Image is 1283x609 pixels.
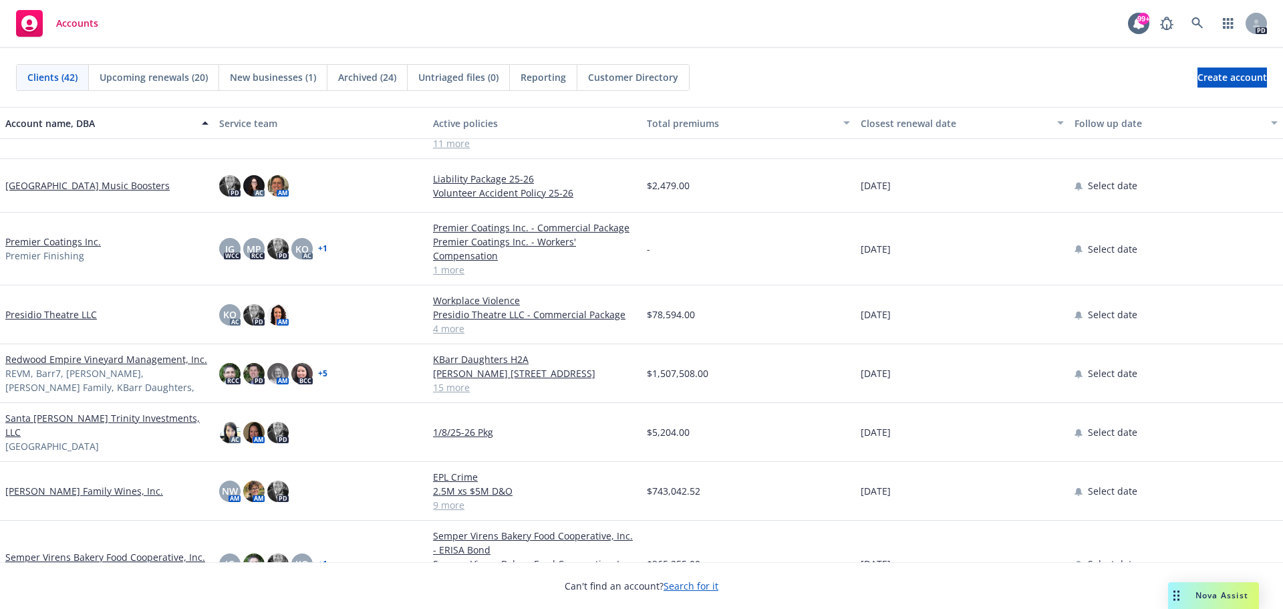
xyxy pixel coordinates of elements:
[318,370,327,378] a: + 5
[433,425,636,439] a: 1/8/25-26 Pkg
[433,235,636,263] a: Premier Coatings Inc. - Workers' Compensation
[521,70,566,84] span: Reporting
[1088,242,1137,256] span: Select date
[1088,178,1137,193] span: Select date
[565,579,718,593] span: Can't find an account?
[1088,425,1137,439] span: Select date
[230,70,316,84] span: New businesses (1)
[1069,107,1283,139] button: Follow up date
[855,107,1069,139] button: Closest renewal date
[433,263,636,277] a: 1 more
[647,366,708,380] span: $1,507,508.00
[433,293,636,308] a: Workplace Violence
[243,304,265,326] img: photo
[5,352,207,366] a: Redwood Empire Vineyard Management, Inc.
[664,580,718,592] a: Search for it
[647,484,700,498] span: $743,042.52
[5,308,97,322] a: Presidio Theatre LLC
[243,422,265,443] img: photo
[861,366,891,380] span: [DATE]
[861,484,891,498] span: [DATE]
[433,186,636,200] a: Volunteer Accident Policy 25-26
[647,557,700,571] span: $365,255.00
[11,5,104,42] a: Accounts
[100,70,208,84] span: Upcoming renewals (20)
[433,116,636,130] div: Active policies
[861,425,891,439] span: [DATE]
[861,308,891,322] span: [DATE]
[641,107,855,139] button: Total premiums
[1088,484,1137,498] span: Select date
[219,363,241,384] img: photo
[647,178,690,193] span: $2,479.00
[243,481,265,502] img: photo
[295,242,309,256] span: KO
[5,550,205,564] a: Semper Virens Bakery Food Cooperative, Inc.
[433,308,636,322] a: Presidio Theatre LLC - Commercial Package
[647,242,650,256] span: -
[267,304,289,326] img: photo
[243,363,265,384] img: photo
[5,366,208,394] span: REVM, Barr7, [PERSON_NAME], [PERSON_NAME] Family, KBarr Daughters,
[219,175,241,197] img: photo
[433,470,636,484] a: EPL Crime
[1168,582,1259,609] button: Nova Assist
[214,107,428,139] button: Service team
[291,363,313,384] img: photo
[588,70,678,84] span: Customer Directory
[647,308,695,322] span: $78,594.00
[5,439,99,453] span: [GEOGRAPHIC_DATA]
[861,178,891,193] span: [DATE]
[1197,65,1267,90] span: Create account
[223,308,237,322] span: KO
[1153,10,1180,37] a: Report a Bug
[433,380,636,394] a: 15 more
[267,238,289,259] img: photo
[318,560,327,568] a: + 1
[433,484,636,498] a: 2.5M xs $5M D&O
[1168,582,1185,609] div: Drag to move
[433,221,636,235] a: Premier Coatings Inc. - Commercial Package
[1075,116,1263,130] div: Follow up date
[433,352,636,366] a: KBarr Daughters H2A
[222,484,238,498] span: NW
[1215,10,1242,37] a: Switch app
[1137,13,1149,25] div: 99+
[267,481,289,502] img: photo
[1197,68,1267,88] a: Create account
[433,529,636,557] a: Semper Virens Bakery Food Cooperative, Inc. - ERISA Bond
[243,175,265,197] img: photo
[295,557,309,571] span: KO
[219,116,422,130] div: Service team
[433,498,636,512] a: 9 more
[5,178,170,193] a: [GEOGRAPHIC_DATA] Music Boosters
[247,242,261,256] span: MP
[433,136,636,150] a: 11 more
[267,554,289,575] img: photo
[27,70,78,84] span: Clients (42)
[418,70,498,84] span: Untriaged files (0)
[338,70,396,84] span: Archived (24)
[5,484,163,498] a: [PERSON_NAME] Family Wines, Inc.
[861,242,891,256] span: [DATE]
[5,411,208,439] a: Santa [PERSON_NAME] Trinity Investments, LLC
[1088,366,1137,380] span: Select date
[243,554,265,575] img: photo
[433,366,636,380] a: [PERSON_NAME] [STREET_ADDRESS]
[1088,308,1137,322] span: Select date
[647,425,690,439] span: $5,204.00
[1088,557,1137,571] span: Select date
[318,245,327,253] a: + 1
[433,557,636,585] a: Semper Virens Bakery Food Cooperative, Inc. - Cyber
[861,116,1049,130] div: Closest renewal date
[861,557,891,571] span: [DATE]
[267,363,289,384] img: photo
[219,422,241,443] img: photo
[433,322,636,336] a: 4 more
[5,235,101,249] a: Premier Coatings Inc.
